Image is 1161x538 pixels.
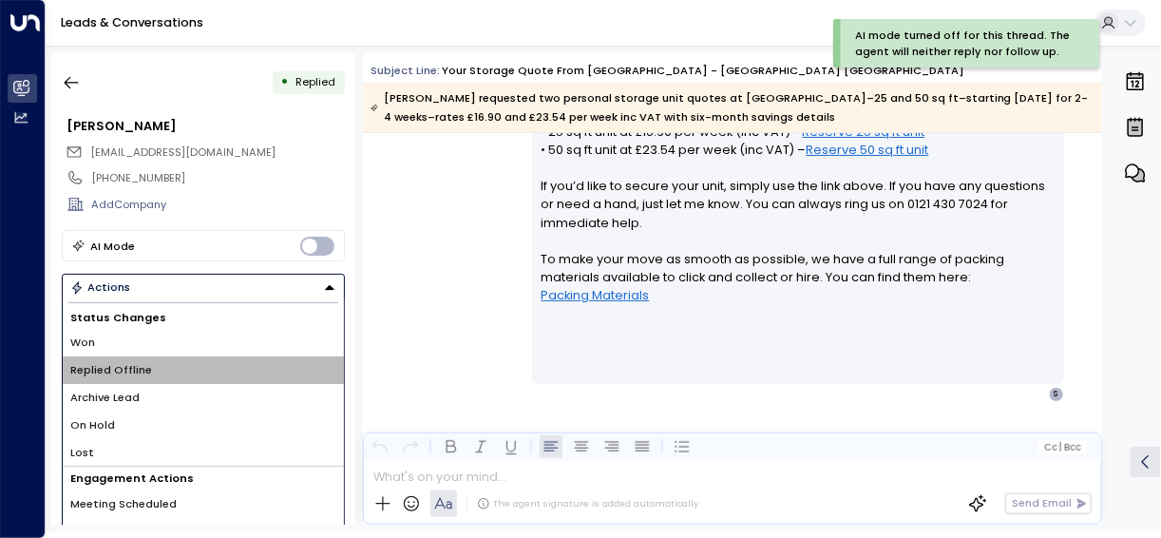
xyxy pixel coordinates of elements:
div: Actions [70,280,130,294]
div: AddCompany [91,197,344,213]
div: [PERSON_NAME] [67,117,344,135]
h1: Engagement Actions [63,467,344,490]
span: | [1059,442,1062,452]
div: Button group with a nested menu [62,274,345,301]
span: Won [70,335,95,351]
p: Hi [PERSON_NAME], Thank you for your interest in our self storage at [GEOGRAPHIC_DATA] [GEOGRAPHI... [542,31,1056,323]
span: sflavin2005@hotmail.co.uk [90,144,276,161]
div: Your storage quote from [GEOGRAPHIC_DATA] - [GEOGRAPHIC_DATA] [GEOGRAPHIC_DATA] [442,63,964,79]
span: [EMAIL_ADDRESS][DOMAIN_NAME] [90,144,276,160]
span: Lost [70,445,94,461]
div: [PHONE_NUMBER] [91,170,344,186]
div: S [1049,387,1064,402]
span: Meeting Scheduled [70,496,177,512]
button: Redo [399,435,422,458]
span: On Hold [70,417,115,433]
div: AI mode turned off for this thread. The agent will neither reply nor follow up. [855,28,1071,60]
button: Actions [62,274,345,301]
span: Replied [295,74,335,89]
button: Cc|Bcc [1037,440,1087,454]
a: Leads & Conversations [61,14,203,30]
div: AI Mode [90,237,135,256]
span: Replied Offline [70,362,152,378]
div: The agent signature is added automatically [477,497,698,510]
div: [PERSON_NAME] requested two personal storage unit quotes at [GEOGRAPHIC_DATA]–25 and 50 sq ft–sta... [371,88,1093,126]
h1: Status Changes [63,306,344,330]
span: Cc Bcc [1044,442,1081,452]
a: Reserve 50 sq ft unit [807,141,929,159]
button: Undo [369,435,391,458]
span: Subject Line: [371,63,440,78]
a: Packing Materials [542,286,650,304]
div: • [280,68,289,96]
span: Archive Lead [70,390,140,406]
